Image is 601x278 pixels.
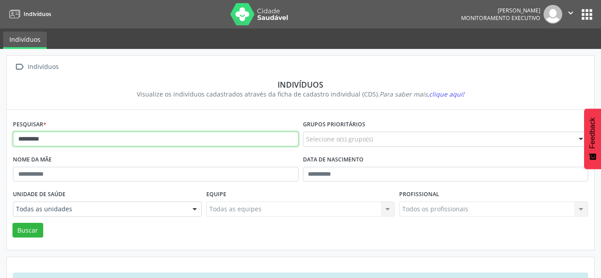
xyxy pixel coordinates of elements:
[24,10,51,18] span: Indivíduos
[303,118,365,132] label: Grupos prioritários
[13,60,26,73] i: 
[13,188,65,201] label: Unidade de saúde
[13,60,60,73] a:  Indivíduos
[13,118,46,132] label: Pesquisar
[566,8,576,18] i: 
[206,188,226,201] label: Equipe
[589,117,597,149] span: Feedback
[6,7,51,21] a: Indivíduos
[579,7,595,22] button: apps
[461,7,540,14] div: [PERSON_NAME]
[429,90,464,98] span: clique aqui!
[562,5,579,24] button: 
[12,223,43,238] button: Buscar
[584,109,601,169] button: Feedback - Mostrar pesquisa
[3,32,47,49] a: Indivíduos
[380,90,464,98] i: Para saber mais,
[306,134,373,144] span: Selecione o(s) grupo(s)
[26,60,60,73] div: Indivíduos
[399,188,439,201] label: Profissional
[16,205,184,214] span: Todas as unidades
[19,80,582,89] div: Indivíduos
[303,153,364,167] label: Data de nascimento
[461,14,540,22] span: Monitoramento Executivo
[544,5,562,24] img: img
[13,153,52,167] label: Nome da mãe
[19,89,582,99] div: Visualize os indivíduos cadastrados através da ficha de cadastro individual (CDS).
